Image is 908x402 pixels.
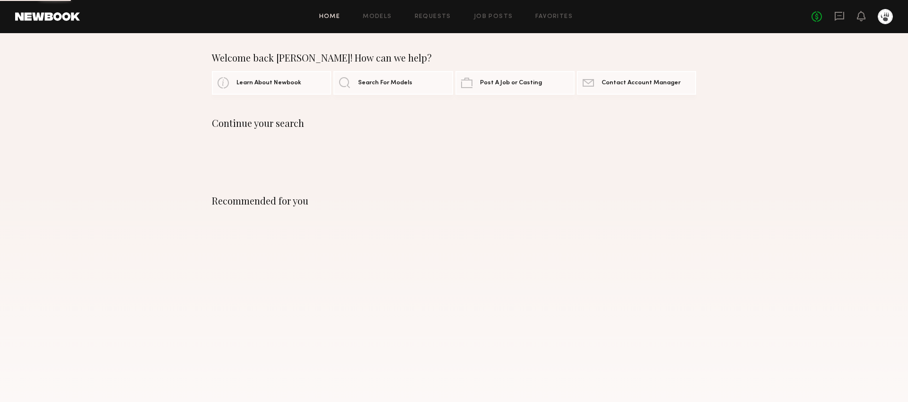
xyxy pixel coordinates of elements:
[415,14,451,20] a: Requests
[602,80,681,86] span: Contact Account Manager
[212,71,331,95] a: Learn About Newbook
[474,14,513,20] a: Job Posts
[236,80,301,86] span: Learn About Newbook
[358,80,412,86] span: Search For Models
[212,52,696,63] div: Welcome back [PERSON_NAME]! How can we help?
[212,117,696,129] div: Continue your search
[363,14,392,20] a: Models
[455,71,575,95] a: Post A Job or Casting
[333,71,453,95] a: Search For Models
[212,195,696,206] div: Recommended for you
[535,14,573,20] a: Favorites
[577,71,696,95] a: Contact Account Manager
[480,80,542,86] span: Post A Job or Casting
[319,14,340,20] a: Home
